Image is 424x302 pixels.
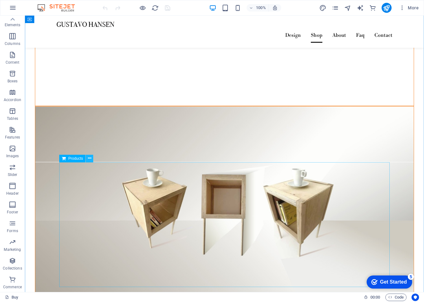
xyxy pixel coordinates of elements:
[151,4,159,12] button: reload
[68,157,83,160] span: Products
[357,4,364,12] button: text_generator
[7,116,18,121] p: Tables
[152,4,159,12] i: Reload page
[319,4,326,12] i: Design (Ctrl+Alt+Y)
[6,153,19,158] p: Images
[272,5,278,11] i: On resize automatically adjust zoom level to fit chosen device.
[5,22,21,27] p: Elements
[5,41,20,46] p: Columns
[412,294,419,301] button: Usercentrics
[256,4,266,12] h6: 100%
[5,135,20,140] p: Features
[6,60,19,65] p: Content
[7,228,18,233] p: Forms
[7,210,18,215] p: Footer
[385,294,407,301] button: Code
[4,97,21,102] p: Accordion
[8,172,17,177] p: Slider
[3,285,22,290] p: Commerce
[3,266,22,271] p: Collections
[375,295,376,300] span: :
[344,4,351,12] i: Navigator
[397,3,421,13] button: More
[4,247,21,252] p: Marketing
[332,4,339,12] i: Pages (Ctrl+Alt+S)
[247,4,269,12] button: 100%
[319,4,327,12] button: design
[332,4,339,12] button: pages
[36,4,83,12] img: Editor Logo
[382,3,392,13] button: publish
[369,4,376,12] i: Commerce
[5,3,51,16] div: Get Started 5 items remaining, 0% complete
[5,294,18,301] a: Click to cancel selection. Double-click to open Pages
[364,294,380,301] h6: Session time
[370,294,380,301] span: 00 00
[388,294,404,301] span: Code
[357,4,364,12] i: AI Writer
[344,4,352,12] button: navigator
[383,4,390,12] i: Publish
[7,79,18,84] p: Boxes
[369,4,377,12] button: commerce
[18,7,45,12] div: Get Started
[6,191,19,196] p: Header
[46,1,52,7] div: 5
[399,5,419,11] span: More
